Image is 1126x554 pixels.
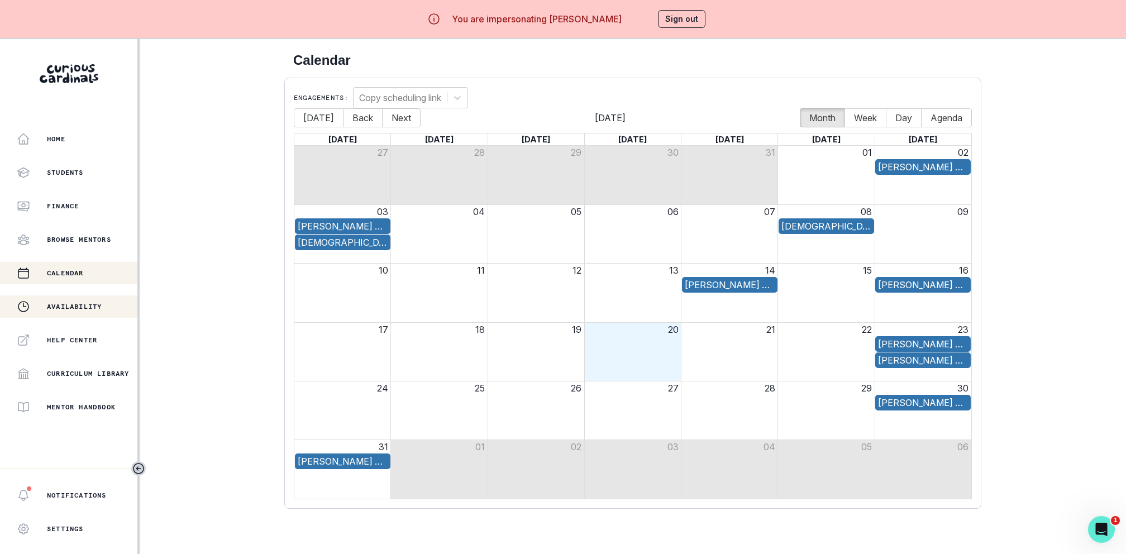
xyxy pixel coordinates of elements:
span: [DATE] [425,135,454,144]
p: Help Center [47,336,97,345]
span: 1 [1111,516,1120,525]
button: 06 [667,205,679,218]
button: 16 [959,264,968,277]
button: 11 [477,264,485,277]
p: Curriculum Library [47,369,130,378]
span: [DATE] [522,135,550,144]
p: Notifications [47,491,107,500]
button: Agenda [921,108,972,127]
p: Browse Mentors [47,235,111,244]
button: Month [800,108,845,127]
button: Day [886,108,922,127]
button: 24 [377,381,388,395]
iframe: Intercom live chat [1088,516,1115,543]
button: 07 [764,205,775,218]
p: Home [47,135,65,144]
button: Next [382,108,421,127]
button: 28 [474,146,485,159]
p: Finance [47,202,79,211]
button: 26 [571,381,581,395]
button: 12 [572,264,581,277]
button: 21 [766,323,775,336]
button: 08 [861,205,872,218]
button: 01 [862,146,872,159]
button: [DATE] [294,108,343,127]
div: Aarav Nathoo's Business / Entrepreneurship 1-to-1-course [878,396,968,409]
span: [DATE] [421,111,800,125]
button: 25 [475,381,485,395]
button: 31 [766,146,775,159]
div: Armaan Kapur's Mentorship [878,278,968,292]
button: 29 [571,146,581,159]
button: 31 [379,440,388,453]
button: 01 [475,440,485,453]
button: 30 [957,381,968,395]
button: 03 [667,440,679,453]
h2: Calendar [293,52,972,69]
button: 17 [379,323,388,336]
button: 30 [667,146,679,159]
button: 04 [764,440,775,453]
button: 22 [862,323,872,336]
span: [DATE] [715,135,744,144]
img: Curious Cardinals Logo [40,64,98,83]
p: You are impersonating [PERSON_NAME] [452,12,622,26]
button: Sign out [658,10,705,28]
button: 05 [861,440,872,453]
button: 05 [571,205,581,218]
button: 28 [765,381,775,395]
div: Armaan Kapur's Mentorship [298,219,388,233]
p: Students [47,168,84,177]
p: Settings [47,524,84,533]
button: Toggle sidebar [131,461,146,476]
button: 04 [473,205,485,218]
button: 29 [861,381,872,395]
button: 20 [668,323,679,336]
button: 27 [378,146,388,159]
button: 02 [958,146,968,159]
p: Engagements: [294,93,349,102]
div: Armaan Kapur's Mentorship [685,278,775,292]
button: Back [343,108,383,127]
span: [DATE] [618,135,647,144]
button: 18 [475,323,485,336]
button: 10 [379,264,388,277]
button: 02 [571,440,581,453]
span: [DATE] [328,135,357,144]
div: Month View [294,133,972,499]
button: 15 [863,264,872,277]
button: 19 [572,323,581,336]
div: Armaan Kapur's Mentorship [298,455,388,468]
button: 06 [957,440,968,453]
div: Veda's Machine Learning/AI Passion Project [781,219,871,233]
div: Armaan Kapur's Mentorship [878,354,968,367]
button: 03 [377,205,388,218]
p: Calendar [47,269,84,278]
p: Availability [47,302,102,311]
div: Aarav Nathoo's Business / Entrepreneurship 1-to-1-course [878,337,968,351]
button: 13 [669,264,679,277]
div: Aarav Nathoo's Business / Entrepreneurship 1-to-1-course [878,160,968,174]
button: 09 [957,205,968,218]
button: 23 [958,323,968,336]
button: 27 [668,381,679,395]
div: Veda's Machine Learning/AI Passion Project [298,236,388,249]
p: Mentor Handbook [47,403,116,412]
span: [DATE] [909,135,937,144]
button: 14 [765,264,775,277]
button: Week [844,108,886,127]
span: [DATE] [812,135,841,144]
